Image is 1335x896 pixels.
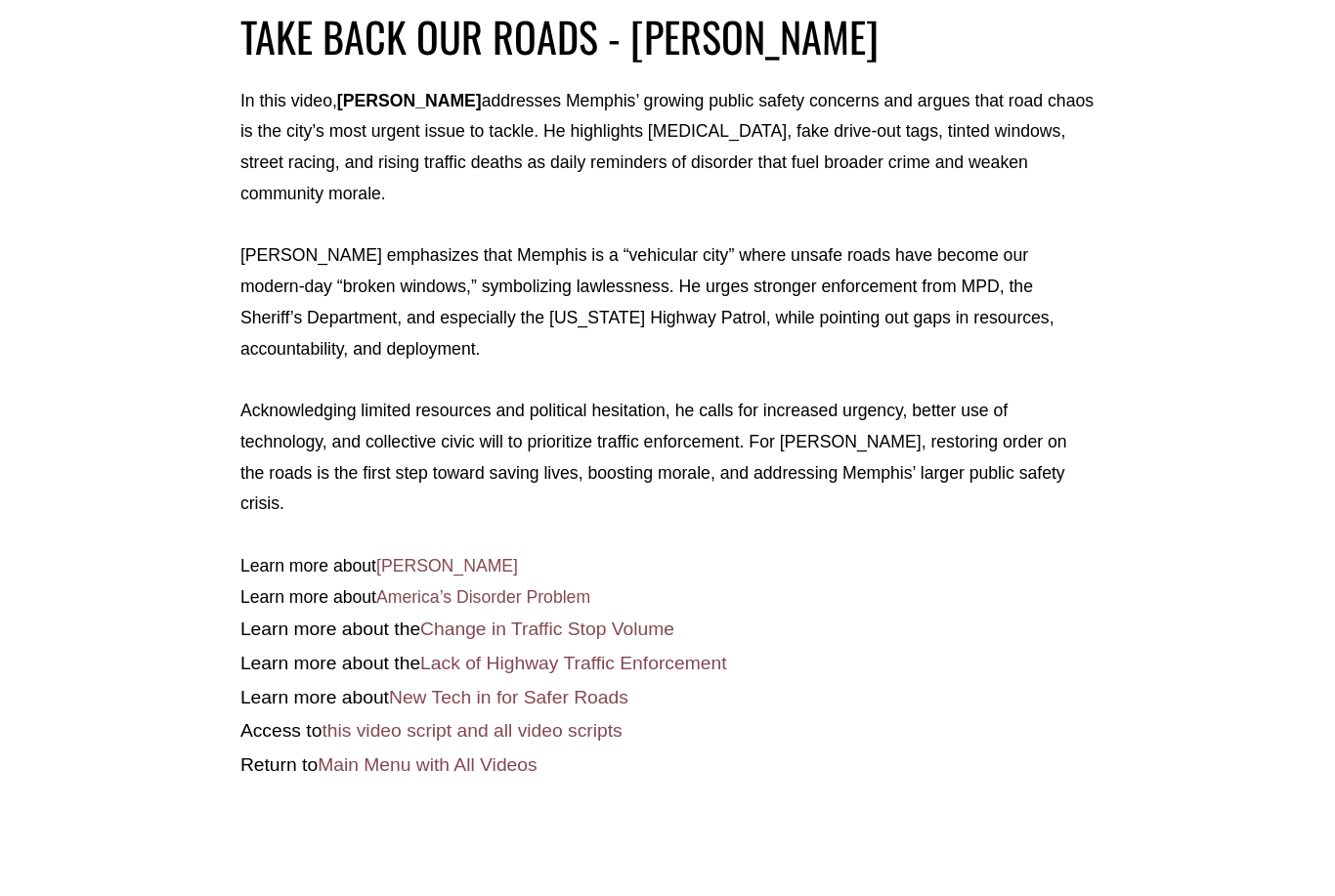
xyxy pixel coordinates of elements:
strong: [PERSON_NAME] [337,91,482,110]
p: [PERSON_NAME] emphasizes that Memphis is a “vehicular city” where unsafe roads have become our mo... [240,240,1095,364]
a: [PERSON_NAME] [376,556,518,576]
p: Learn more about [240,551,1095,582]
p: Learn more about the [240,647,1095,681]
p: Learn more about [240,681,1095,715]
a: Lack of Highway Traffic Enforcement [420,653,726,673]
p: Return to [240,748,1095,783]
p: Learn more about [240,582,1095,614]
p: Learn more about the [240,613,1095,647]
p: Acknowledging limited resources and political hesitation, he calls for increased urgency, better ... [240,396,1095,520]
a: New Tech in for Safer Roads [389,687,628,707]
p: Access to [240,714,1095,748]
a: Main Menu with All Videos [318,754,538,775]
a: Change in Traffic Stop Volume [420,619,674,639]
h2: TAKE BACK OUR ROADS - [PERSON_NAME] [240,8,1095,65]
a: this video script and all video scripts [322,720,622,741]
p: In this video, addresses Memphis’ growing public safety concerns and argues that road chaos is th... [240,86,1095,210]
a: America’s Disorder Problem [376,587,590,607]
